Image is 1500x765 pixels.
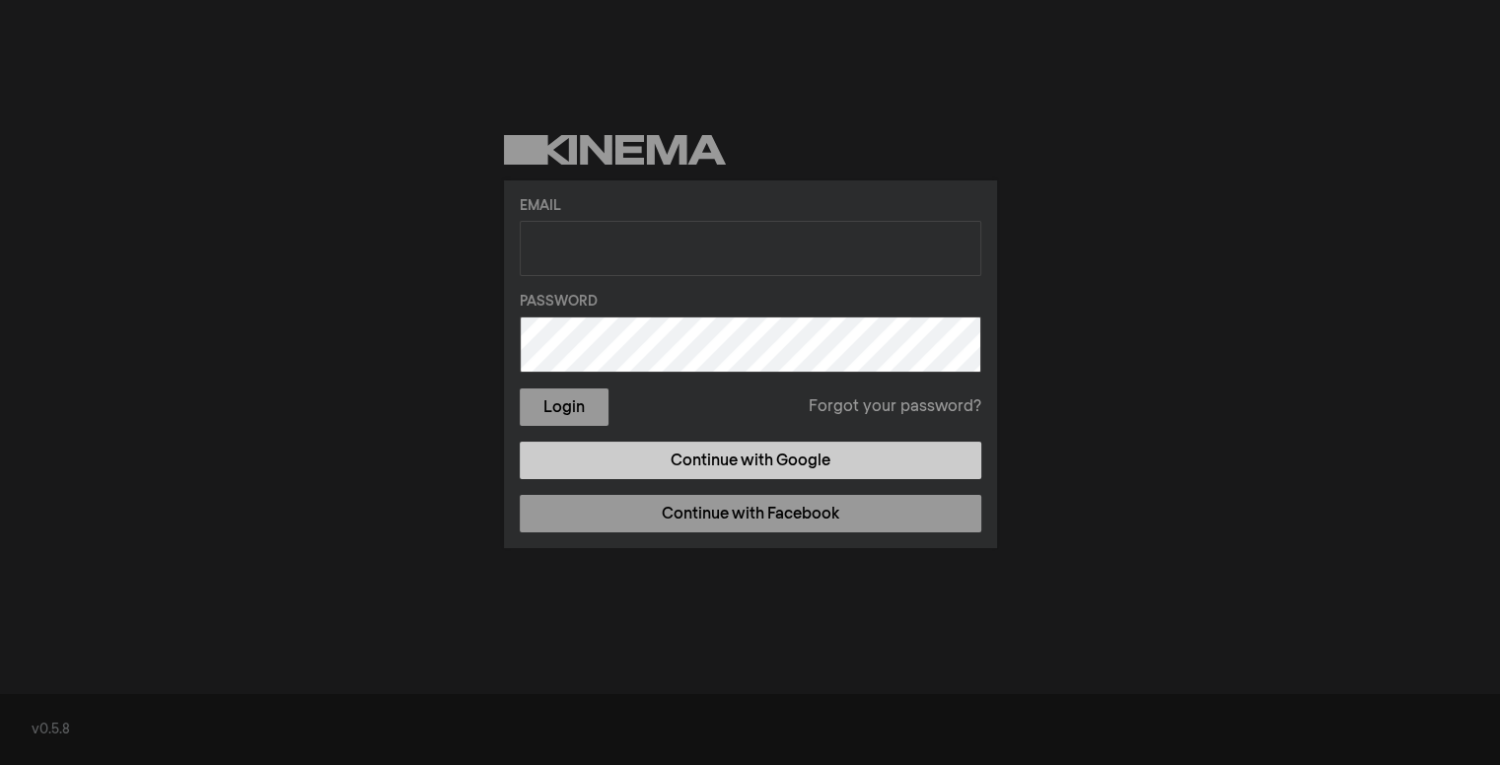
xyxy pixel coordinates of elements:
[809,395,981,419] a: Forgot your password?
[520,196,981,217] label: Email
[32,720,1468,740] div: v0.5.8
[520,442,981,479] a: Continue with Google
[520,388,608,426] button: Login
[520,292,981,313] label: Password
[520,495,981,532] a: Continue with Facebook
